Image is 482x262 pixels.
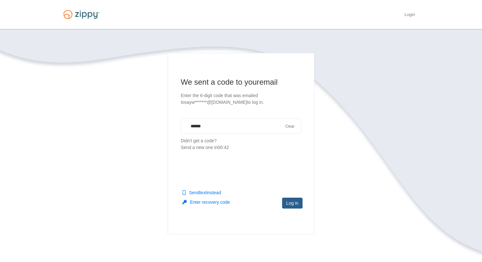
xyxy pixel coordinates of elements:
[181,138,301,151] p: Didn't get a code?
[282,198,303,209] button: Log in
[182,189,221,196] button: Sendtextinstead
[181,144,301,151] div: Send a new one in 00:42
[181,77,301,87] h1: We sent a code to your email
[182,199,230,205] button: Enter recovery code
[405,12,415,18] a: Login
[283,124,296,130] button: Clear
[181,92,301,106] p: Enter the 6-digit code that was emailed to sayw*******@[DOMAIN_NAME] to log in.
[59,7,103,22] img: Logo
